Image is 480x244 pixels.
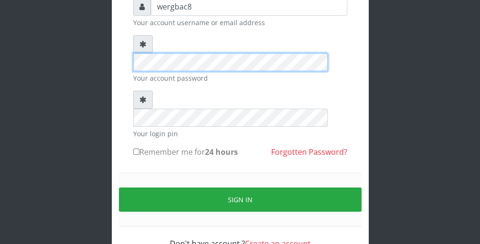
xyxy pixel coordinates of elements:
[133,129,347,139] small: Your login pin
[205,147,238,157] b: 24 hours
[133,149,139,155] input: Remember me for24 hours
[133,18,347,28] small: Your account username or email address
[119,188,362,212] button: Sign in
[133,146,238,158] label: Remember me for
[271,147,347,157] a: Forgotten Password?
[133,73,347,83] small: Your account password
